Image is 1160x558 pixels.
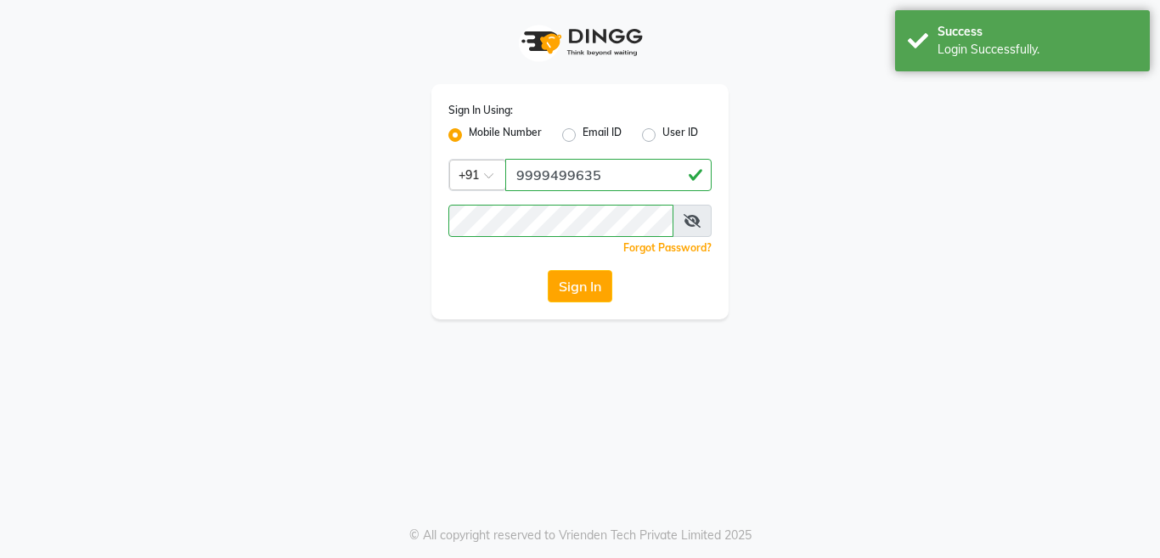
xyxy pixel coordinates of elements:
button: Sign In [548,270,612,302]
label: User ID [662,125,698,145]
div: Success [938,23,1137,41]
div: Login Successfully. [938,41,1137,59]
label: Email ID [583,125,622,145]
input: Username [448,205,673,237]
img: logo1.svg [512,17,648,67]
label: Sign In Using: [448,103,513,118]
input: Username [505,159,712,191]
a: Forgot Password? [623,241,712,254]
label: Mobile Number [469,125,542,145]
